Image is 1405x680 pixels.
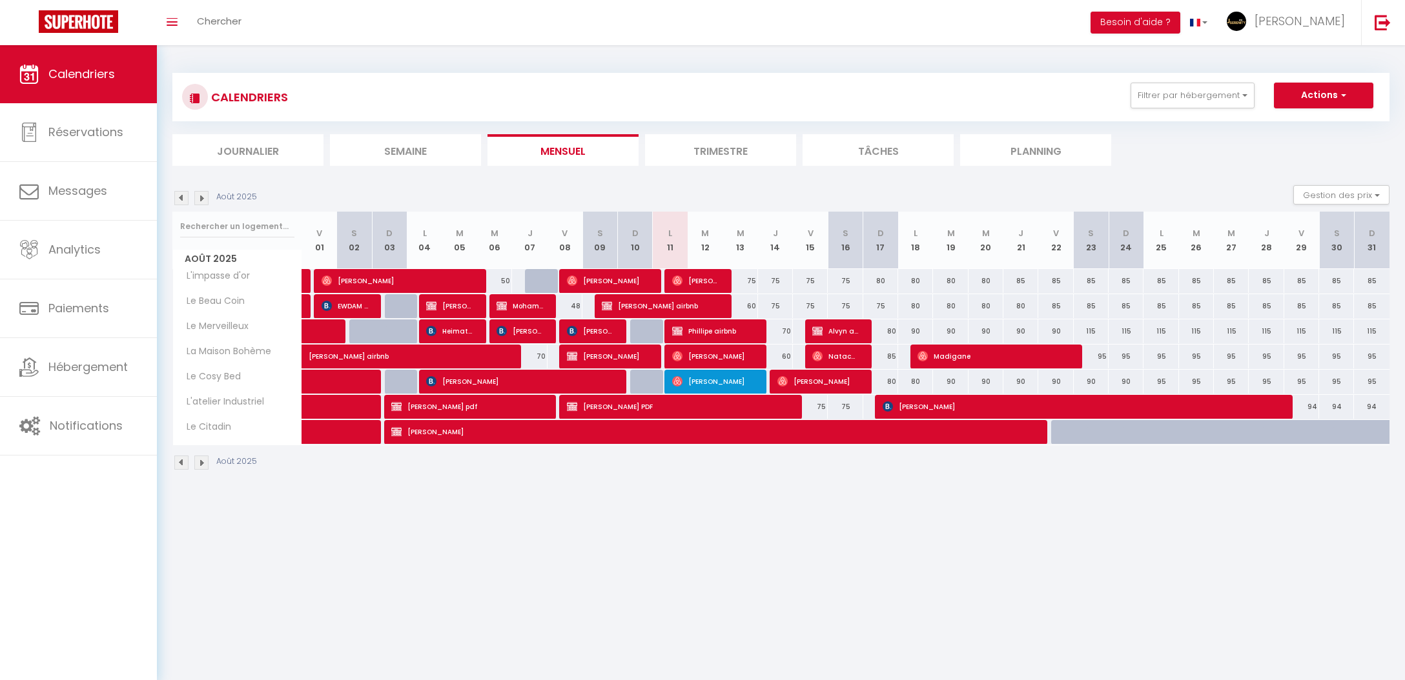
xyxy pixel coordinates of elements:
[1143,345,1178,368] div: 95
[812,344,859,368] span: Natacha
[48,183,107,199] span: Messages
[582,212,617,269] th: 09
[1284,319,1319,343] div: 115
[1284,212,1319,269] th: 29
[672,369,754,394] span: [PERSON_NAME]
[302,212,337,269] th: 01
[1214,269,1249,293] div: 85
[39,10,118,33] img: Super Booking
[737,227,744,239] abbr: M
[512,345,547,368] div: 70
[407,212,442,269] th: 04
[1143,212,1178,269] th: 25
[1088,227,1094,239] abbr: S
[1109,294,1143,318] div: 85
[918,344,1069,368] span: Madigane
[197,14,241,28] span: Chercher
[1319,294,1354,318] div: 85
[1143,294,1178,318] div: 85
[863,212,898,269] th: 17
[602,294,718,318] span: [PERSON_NAME] airbnb
[982,227,990,239] abbr: M
[1179,294,1214,318] div: 85
[1018,227,1023,239] abbr: J
[947,227,955,239] abbr: M
[793,269,828,293] div: 75
[793,294,828,318] div: 75
[1354,269,1390,293] div: 85
[175,319,252,334] span: Le Merveilleux
[497,319,543,343] span: [PERSON_NAME]
[1143,269,1178,293] div: 85
[1284,294,1319,318] div: 85
[1179,370,1214,394] div: 95
[322,268,473,293] span: [PERSON_NAME]
[548,294,582,318] div: 48
[216,191,257,203] p: Août 2025
[803,134,954,166] li: Tâches
[316,227,322,239] abbr: V
[337,212,372,269] th: 02
[1179,319,1214,343] div: 115
[1249,294,1284,318] div: 85
[180,215,294,238] input: Rechercher un logement...
[330,134,481,166] li: Semaine
[351,227,357,239] abbr: S
[1249,370,1284,394] div: 95
[812,319,859,343] span: Alvyn airbnb
[1074,370,1109,394] div: 90
[828,212,863,269] th: 16
[1354,319,1390,343] div: 115
[672,319,754,343] span: Phillipe airbnb
[1354,345,1390,368] div: 95
[1369,227,1375,239] abbr: D
[1375,14,1391,30] img: logout
[645,134,796,166] li: Trimestre
[1143,370,1178,394] div: 95
[528,227,533,239] abbr: J
[898,319,933,343] div: 90
[1038,294,1073,318] div: 85
[1109,212,1143,269] th: 24
[933,269,968,293] div: 80
[1143,319,1178,343] div: 115
[688,212,723,269] th: 12
[487,134,639,166] li: Mensuel
[1038,269,1073,293] div: 85
[1264,227,1269,239] abbr: J
[48,300,109,316] span: Paiements
[1214,212,1249,269] th: 27
[828,395,863,419] div: 75
[302,345,337,369] a: [PERSON_NAME] airbnb
[562,227,568,239] abbr: V
[1351,626,1405,680] iframe: LiveChat chat widget
[969,370,1003,394] div: 90
[175,345,274,359] span: La Maison Bohème
[933,370,968,394] div: 90
[1214,294,1249,318] div: 85
[442,212,477,269] th: 05
[898,370,933,394] div: 80
[1179,345,1214,368] div: 95
[48,124,123,140] span: Réservations
[1074,319,1109,343] div: 115
[1038,212,1073,269] th: 22
[1334,227,1340,239] abbr: S
[1160,227,1164,239] abbr: L
[567,319,613,343] span: [PERSON_NAME]
[1284,345,1319,368] div: 95
[863,269,898,293] div: 80
[960,134,1111,166] li: Planning
[1249,269,1284,293] div: 85
[793,212,828,269] th: 15
[426,369,612,394] span: [PERSON_NAME]
[969,269,1003,293] div: 80
[426,294,473,318] span: [PERSON_NAME]
[391,394,542,419] span: [PERSON_NAME] pdf
[933,319,968,343] div: 90
[877,227,884,239] abbr: D
[386,227,393,239] abbr: D
[1354,370,1390,394] div: 95
[1227,227,1235,239] abbr: M
[723,269,757,293] div: 75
